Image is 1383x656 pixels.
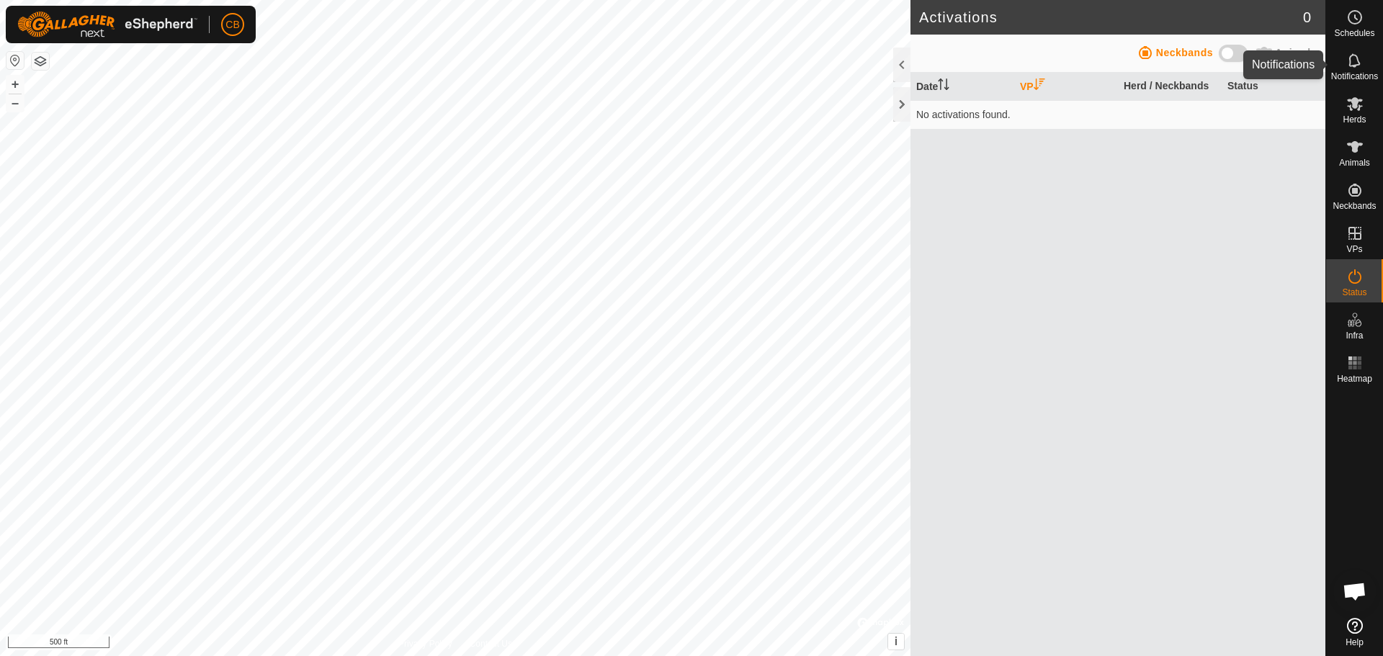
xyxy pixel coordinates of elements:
span: Help [1346,638,1364,647]
span: i [895,635,898,647]
span: Infra [1346,331,1363,340]
a: Help [1326,612,1383,652]
span: Herds [1343,115,1366,124]
button: – [6,94,24,112]
button: Map Layers [32,53,49,70]
th: Date [910,73,1014,101]
th: Herd / Neckbands [1118,73,1222,101]
td: No activations found. [910,100,1325,129]
button: + [6,76,24,93]
button: i [888,634,904,650]
th: Status [1222,73,1325,101]
h2: Activations [919,9,1303,26]
p-sorticon: Activate to sort [1034,81,1045,92]
span: 0 [1303,6,1311,28]
img: Gallagher Logo [17,12,197,37]
button: Reset Map [6,52,24,69]
a: Contact Us [470,637,512,650]
span: Notifications [1331,72,1378,81]
a: Privacy Policy [398,637,452,650]
span: Heatmap [1337,374,1372,383]
span: CB [225,17,239,32]
span: Neckbands [1156,47,1213,58]
span: Animals [1339,158,1370,167]
span: Neckbands [1333,202,1376,210]
p-sorticon: Activate to sort [938,81,949,92]
span: VPs [1346,245,1362,253]
span: Schedules [1334,29,1374,37]
span: Status [1342,288,1366,297]
th: VP [1014,73,1118,101]
div: Open chat [1333,570,1377,613]
span: Animals [1275,47,1317,58]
